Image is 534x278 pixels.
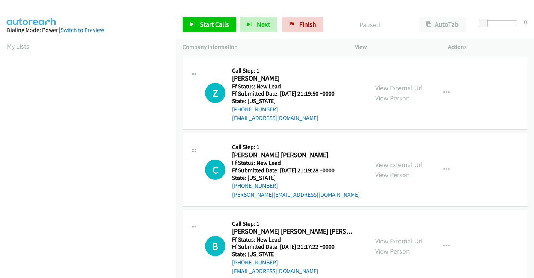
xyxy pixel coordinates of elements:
h5: Ff Submitted Date: [DATE] 21:17:22 +0000 [232,243,353,251]
h1: C [205,160,225,180]
h5: State: [US_STATE] [232,97,353,105]
h2: [PERSON_NAME] [PERSON_NAME] [PERSON_NAME] Or [PERSON_NAME] [232,227,353,236]
a: Switch to Preview [60,26,104,33]
h5: Ff Status: New Lead [232,236,353,243]
a: View Person [375,94,410,102]
h2: [PERSON_NAME] [232,74,353,83]
a: Start Calls [183,17,236,32]
p: Paused [333,20,406,30]
a: View External Url [375,160,423,169]
a: View External Url [375,237,423,245]
a: My Lists [7,42,29,50]
h5: Ff Submitted Date: [DATE] 21:19:50 +0000 [232,90,353,97]
span: Next [257,20,270,29]
a: [PERSON_NAME][EMAIL_ADDRESS][DOMAIN_NAME] [232,191,360,198]
p: Actions [448,43,528,52]
div: The call is yet to be attempted [205,160,225,180]
h1: B [205,236,225,256]
h5: State: [US_STATE] [232,251,353,258]
p: Company Information [183,43,341,52]
a: View External Url [375,84,423,92]
a: View Person [375,170,410,179]
h5: Ff Status: New Lead [232,83,353,90]
h5: Call Step: 1 [232,220,353,228]
h5: Call Step: 1 [232,67,353,74]
a: [PHONE_NUMBER] [232,106,278,113]
a: View Person [375,247,410,255]
h5: Ff Submitted Date: [DATE] 21:19:28 +0000 [232,167,360,174]
div: The call is yet to be attempted [205,83,225,103]
button: AutoTab [419,17,466,32]
div: Delay between calls (in seconds) [483,20,517,26]
a: [EMAIL_ADDRESS][DOMAIN_NAME] [232,114,318,122]
h5: Call Step: 1 [232,143,360,151]
a: [PHONE_NUMBER] [232,182,278,189]
p: View [355,43,434,52]
h2: [PERSON_NAME] [PERSON_NAME] [232,151,353,160]
h1: Z [205,83,225,103]
a: [EMAIL_ADDRESS][DOMAIN_NAME] [232,267,318,275]
div: Dialing Mode: Power | [7,26,169,35]
div: 0 [524,17,527,27]
span: Finish [299,20,316,29]
a: Finish [282,17,323,32]
button: Next [240,17,277,32]
span: Start Calls [200,20,229,29]
h5: State: [US_STATE] [232,174,360,182]
div: The call is yet to be attempted [205,236,225,256]
h5: Ff Status: New Lead [232,159,360,167]
a: [PHONE_NUMBER] [232,259,278,266]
